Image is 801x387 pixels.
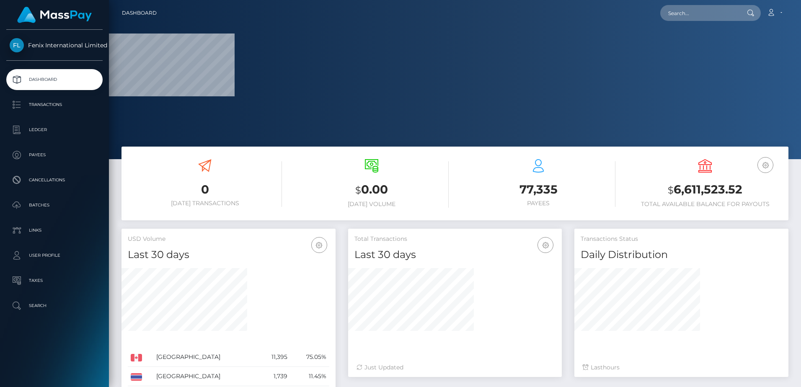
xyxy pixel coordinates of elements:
a: Dashboard [6,69,103,90]
img: CA.png [131,354,142,361]
h4: Last 30 days [354,248,556,262]
p: Links [10,224,99,237]
small: $ [668,184,674,196]
h3: 6,611,523.52 [628,181,782,199]
p: Batches [10,199,99,212]
td: [GEOGRAPHIC_DATA] [153,367,258,386]
h6: Total Available Balance for Payouts [628,201,782,208]
div: Just Updated [357,363,554,372]
img: Fenix International Limited [10,38,24,52]
h3: 77,335 [461,181,615,198]
h5: Transactions Status [581,235,782,243]
a: Cancellations [6,170,103,191]
h5: Total Transactions [354,235,556,243]
h6: [DATE] Transactions [128,200,282,207]
a: Transactions [6,94,103,115]
h6: Payees [461,200,615,207]
p: User Profile [10,249,99,262]
a: User Profile [6,245,103,266]
a: Dashboard [122,4,157,22]
a: Links [6,220,103,241]
p: Cancellations [10,174,99,186]
td: [GEOGRAPHIC_DATA] [153,348,258,367]
a: Taxes [6,270,103,291]
small: $ [355,184,361,196]
span: Fenix International Limited [6,41,103,49]
h6: [DATE] Volume [295,201,449,208]
td: 11,395 [258,348,290,367]
td: 11.45% [290,367,329,386]
h4: Last 30 days [128,248,329,262]
a: Ledger [6,119,103,140]
h4: Daily Distribution [581,248,782,262]
img: MassPay Logo [17,7,92,23]
h3: 0 [128,181,282,198]
p: Dashboard [10,73,99,86]
input: Search... [660,5,739,21]
p: Ledger [10,124,99,136]
div: Last hours [583,363,780,372]
td: 1,739 [258,367,290,386]
a: Payees [6,144,103,165]
p: Payees [10,149,99,161]
h5: USD Volume [128,235,329,243]
p: Transactions [10,98,99,111]
h3: 0.00 [295,181,449,199]
a: Search [6,295,103,316]
a: Batches [6,195,103,216]
img: TH.png [131,373,142,381]
p: Search [10,299,99,312]
p: Taxes [10,274,99,287]
td: 75.05% [290,348,329,367]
